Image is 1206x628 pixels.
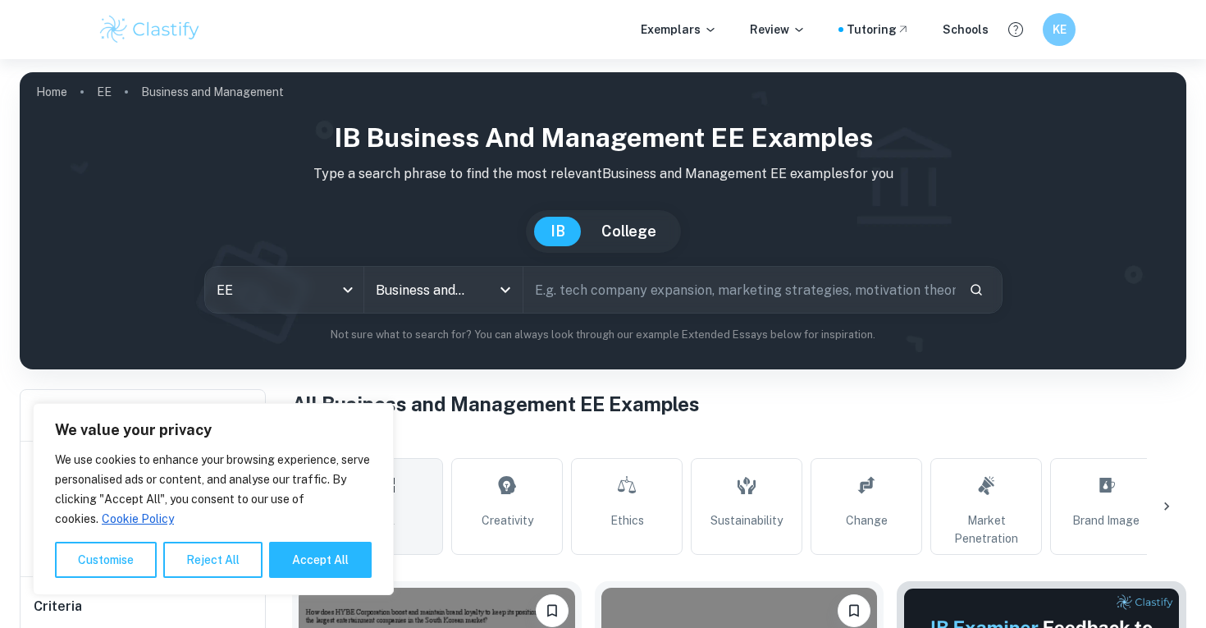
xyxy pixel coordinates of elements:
input: E.g. tech company expansion, marketing strategies, motivation theories... [523,267,956,313]
a: Tutoring [847,21,910,39]
span: Brand Image [1072,511,1140,529]
button: Reject All [163,542,263,578]
h1: IB Business and Management EE examples [33,118,1173,158]
span: Ethics [610,511,644,529]
p: We value your privacy [55,420,372,440]
a: EE [97,80,112,103]
button: IB [534,217,582,246]
span: Change [846,511,888,529]
span: Market Penetration [938,511,1035,548]
p: Review [750,21,806,39]
div: EE [205,267,363,313]
button: Accept All [269,542,372,578]
h6: Criteria [34,597,82,617]
img: Clastify logo [98,13,202,46]
p: Business and Management [141,83,284,101]
button: Search [962,276,990,304]
div: We value your privacy [33,403,394,595]
button: College [585,217,673,246]
button: Customise [55,542,157,578]
a: Schools [943,21,989,39]
h6: KE [1050,21,1069,39]
p: Type a search phrase to find the most relevant Business and Management EE examples for you [33,164,1173,184]
button: Help and Feedback [1002,16,1030,44]
button: KE [1043,13,1076,46]
a: Home [36,80,67,103]
p: We use cookies to enhance your browsing experience, serve personalised ads or content, and analys... [55,450,372,529]
p: Exemplars [641,21,717,39]
span: Sustainability [710,511,783,529]
h6: Topic [292,432,1186,452]
button: Open [494,278,517,301]
button: Bookmark [838,594,870,627]
a: Cookie Policy [101,511,175,526]
h1: All Business and Management EE Examples [292,389,1186,419]
span: Creativity [482,511,533,529]
p: Not sure what to search for? You can always look through our example Extended Essays below for in... [33,327,1173,343]
img: profile cover [20,72,1186,369]
button: Bookmark [536,594,569,627]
